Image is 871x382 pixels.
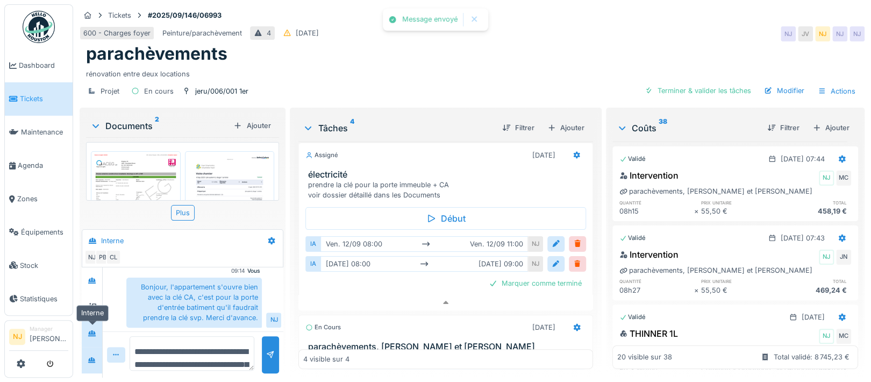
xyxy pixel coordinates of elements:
div: 55,50 € [701,285,776,295]
h6: total [776,278,851,285]
div: JN [836,250,851,265]
div: parachèvements, [PERSON_NAME] et [PERSON_NAME] [619,186,812,196]
div: JV [798,26,813,41]
img: 1kpq0sdm6gnbhg6yxraoltvm4iqb [94,154,178,263]
div: 08h15 [619,206,695,216]
span: Zones [17,194,68,204]
span: Équipements [21,227,68,237]
div: Début [305,207,586,230]
div: Vous [247,267,260,275]
div: Filtrer [763,121,804,135]
div: Coûts [617,122,759,135]
a: Équipements [5,216,73,249]
h3: parachèvements, [PERSON_NAME] et [PERSON_NAME] [308,342,588,352]
div: Intervention [619,248,679,261]
div: Validé [619,234,646,243]
div: Documents [90,119,229,132]
div: En cours [305,323,340,332]
div: prendre la clé pour la porte immeuble + CA voir dossier détaillé dans les Documents [308,180,588,200]
div: Plus [171,205,195,221]
div: Marquer comme terminé [484,276,586,291]
div: [DATE] 07:44 [781,154,825,164]
div: Interne [76,305,109,321]
div: Ajouter [229,118,275,133]
div: jeru/006/001 1er [195,86,248,96]
div: NJ [819,171,834,186]
div: THINNER 1L [619,327,678,340]
div: NJ [528,236,543,252]
div: NJ [266,313,281,328]
div: MC [836,171,851,186]
div: 4 [267,28,271,38]
div: 09:14 [231,267,245,275]
div: 55,50 € [701,206,776,216]
a: Dashboard [5,49,73,82]
div: Validé [619,313,646,322]
div: NJ [849,26,865,41]
a: Tickets [5,82,73,116]
div: Peinture/parachèvement [162,28,242,38]
img: hf5a3i6dzblqmz77oalrb4l6pjo5 [188,154,272,273]
div: IA [305,236,320,252]
div: IA [305,256,320,272]
div: Manager [30,325,68,333]
div: 458,19 € [776,206,851,216]
div: NJ [84,250,99,265]
div: NJ [781,26,796,41]
a: Stock [5,249,73,282]
span: Dashboard [19,60,68,70]
li: NJ [9,329,25,345]
div: Assigné [305,151,338,160]
div: [DATE] [532,322,555,333]
div: 08h27 [619,285,695,295]
div: Total validé: 8 745,23 € [774,352,849,363]
div: Filtrer [498,121,539,135]
sup: 4 [349,122,354,135]
div: NJ [819,250,834,265]
div: 4 visible sur 4 [303,354,349,364]
div: [DATE] [532,150,555,160]
span: Tickets [20,94,68,104]
div: PB [95,250,110,265]
a: Statistiques [5,282,73,315]
div: Intervention [619,169,679,182]
div: [DATE] 08:00 [DATE] 09:00 [320,256,527,272]
a: Maintenance [5,116,73,149]
div: Ajouter [543,121,589,135]
div: rénovation entre deux locations [86,65,858,79]
a: Agenda [5,149,73,182]
div: Interne [101,236,124,246]
span: Agenda [18,160,68,171]
div: Message envoyé [402,15,458,24]
div: [DATE] 07:43 [781,233,825,243]
h6: prix unitaire [701,199,776,206]
a: NJ Manager[PERSON_NAME] [9,325,68,351]
div: Projet [101,86,119,96]
div: 20 visible sur 38 [617,352,672,363]
div: Modifier [760,83,809,98]
div: ven. 12/09 08:00 ven. 12/09 11:00 [320,236,527,252]
h3: électricité [308,169,588,180]
div: Bonjour, l'appartement s'ouvre bien avec la clé CA, c'est pour la porte d'entrée batiment qu'il f... [126,278,262,328]
div: 469,24 € [776,285,851,295]
sup: 38 [659,122,667,135]
div: En cours [144,86,174,96]
h6: quantité [619,278,695,285]
strong: #2025/09/146/06993 [144,10,226,20]
div: Ajouter [808,121,854,135]
div: × [694,206,701,216]
sup: 2 [155,119,159,132]
li: [PERSON_NAME] [30,325,68,348]
div: NJ [819,329,834,344]
div: NJ [528,256,543,272]
a: Zones [5,182,73,216]
div: CL [106,250,121,265]
img: Badge_color-CXgf-gQk.svg [23,11,55,43]
h6: quantité [619,199,695,206]
span: Stock [20,260,68,271]
span: Maintenance [21,127,68,137]
div: Actions [813,83,860,99]
div: Terminer & valider les tâches [640,83,755,98]
div: NJ [832,26,847,41]
h1: parachèvements [86,44,227,64]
